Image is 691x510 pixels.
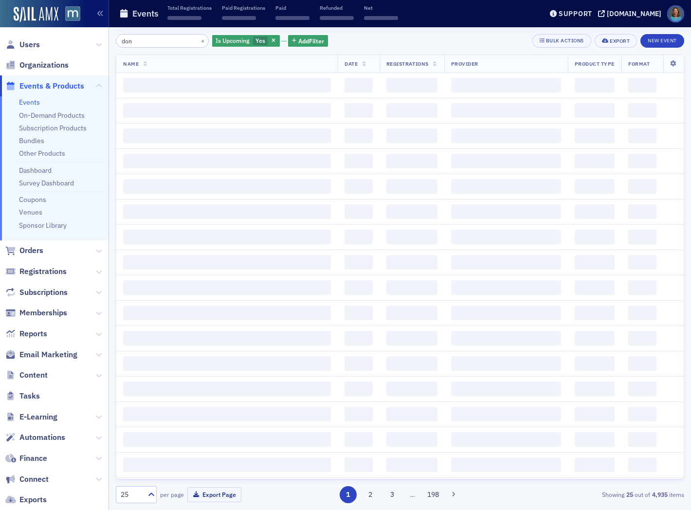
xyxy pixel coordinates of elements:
[19,149,65,158] a: Other Products
[345,204,373,219] span: ‌
[640,36,684,44] a: New Event
[628,280,656,295] span: ‌
[386,204,437,219] span: ‌
[575,407,615,421] span: ‌
[575,204,615,219] span: ‌
[345,255,373,270] span: ‌
[123,356,331,371] span: ‌
[5,81,84,91] a: Events & Products
[5,287,68,298] a: Subscriptions
[19,328,47,339] span: Reports
[123,179,331,194] span: ‌
[345,280,373,295] span: ‌
[19,432,65,443] span: Automations
[19,124,87,132] a: Subscription Products
[575,457,615,472] span: ‌
[123,230,331,244] span: ‌
[123,78,331,92] span: ‌
[575,280,615,295] span: ‌
[19,245,43,256] span: Orders
[19,136,44,145] a: Bundles
[575,230,615,244] span: ‌
[19,81,84,91] span: Events & Products
[386,78,437,92] span: ‌
[345,60,358,67] span: Date
[386,230,437,244] span: ‌
[123,60,139,67] span: Name
[65,6,80,21] img: SailAMX
[5,370,48,381] a: Content
[212,35,280,47] div: Yes
[628,255,656,270] span: ‌
[345,306,373,320] span: ‌
[5,474,49,485] a: Connect
[345,128,373,143] span: ‌
[575,78,615,92] span: ‌
[546,38,584,43] div: Bulk Actions
[575,255,615,270] span: ‌
[19,208,42,217] a: Venues
[386,306,437,320] span: ‌
[451,382,561,396] span: ‌
[123,255,331,270] span: ‌
[123,128,331,143] span: ‌
[451,154,561,168] span: ‌
[575,128,615,143] span: ‌
[628,331,656,346] span: ‌
[167,16,201,20] span: ‌
[628,230,656,244] span: ‌
[5,494,47,505] a: Exports
[345,407,373,421] span: ‌
[5,328,47,339] a: Reports
[595,34,637,48] button: Export
[575,432,615,447] span: ‌
[216,36,250,44] span: Is Upcoming
[5,245,43,256] a: Orders
[451,457,561,472] span: ‌
[502,490,684,499] div: Showing out of items
[19,179,74,187] a: Survey Dashboard
[222,16,256,20] span: ‌
[386,128,437,143] span: ‌
[628,179,656,194] span: ‌
[628,204,656,219] span: ‌
[628,356,656,371] span: ‌
[451,407,561,421] span: ‌
[575,103,615,118] span: ‌
[386,255,437,270] span: ‌
[255,36,265,44] span: Yes
[121,490,142,500] div: 25
[628,154,656,168] span: ‌
[386,179,437,194] span: ‌
[386,356,437,371] span: ‌
[19,370,48,381] span: Content
[123,382,331,396] span: ‌
[19,221,67,230] a: Sponsor Library
[123,432,331,447] span: ‌
[123,407,331,421] span: ‌
[386,407,437,421] span: ‌
[628,432,656,447] span: ‌
[5,349,77,360] a: Email Marketing
[123,331,331,346] span: ‌
[628,103,656,118] span: ‌
[19,412,57,422] span: E-Learning
[19,453,47,464] span: Finance
[345,154,373,168] span: ‌
[345,103,373,118] span: ‌
[19,111,85,120] a: On-Demand Products
[19,349,77,360] span: Email Marketing
[451,78,561,92] span: ‌
[19,98,40,107] a: Events
[132,8,159,19] h1: Events
[451,356,561,371] span: ‌
[19,166,52,175] a: Dashboard
[451,179,561,194] span: ‌
[610,38,630,44] div: Export
[345,78,373,92] span: ‌
[628,306,656,320] span: ‌
[275,16,309,20] span: ‌
[628,128,656,143] span: ‌
[123,103,331,118] span: ‌
[628,457,656,472] span: ‌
